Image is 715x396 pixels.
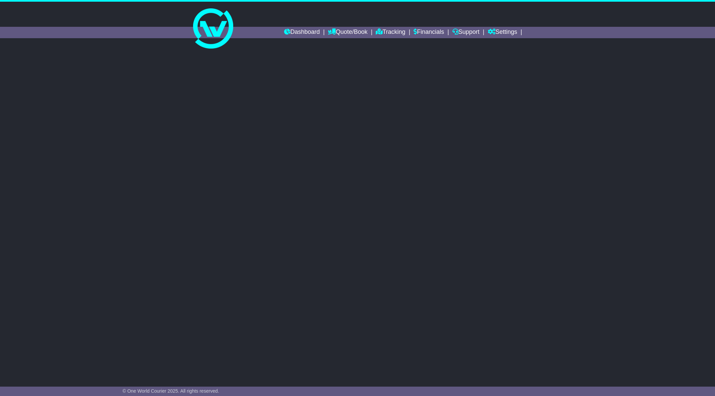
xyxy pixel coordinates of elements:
[488,27,517,38] a: Settings
[452,27,479,38] a: Support
[284,27,320,38] a: Dashboard
[122,388,219,394] span: © One World Courier 2025. All rights reserved.
[414,27,444,38] a: Financials
[376,27,405,38] a: Tracking
[328,27,367,38] a: Quote/Book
